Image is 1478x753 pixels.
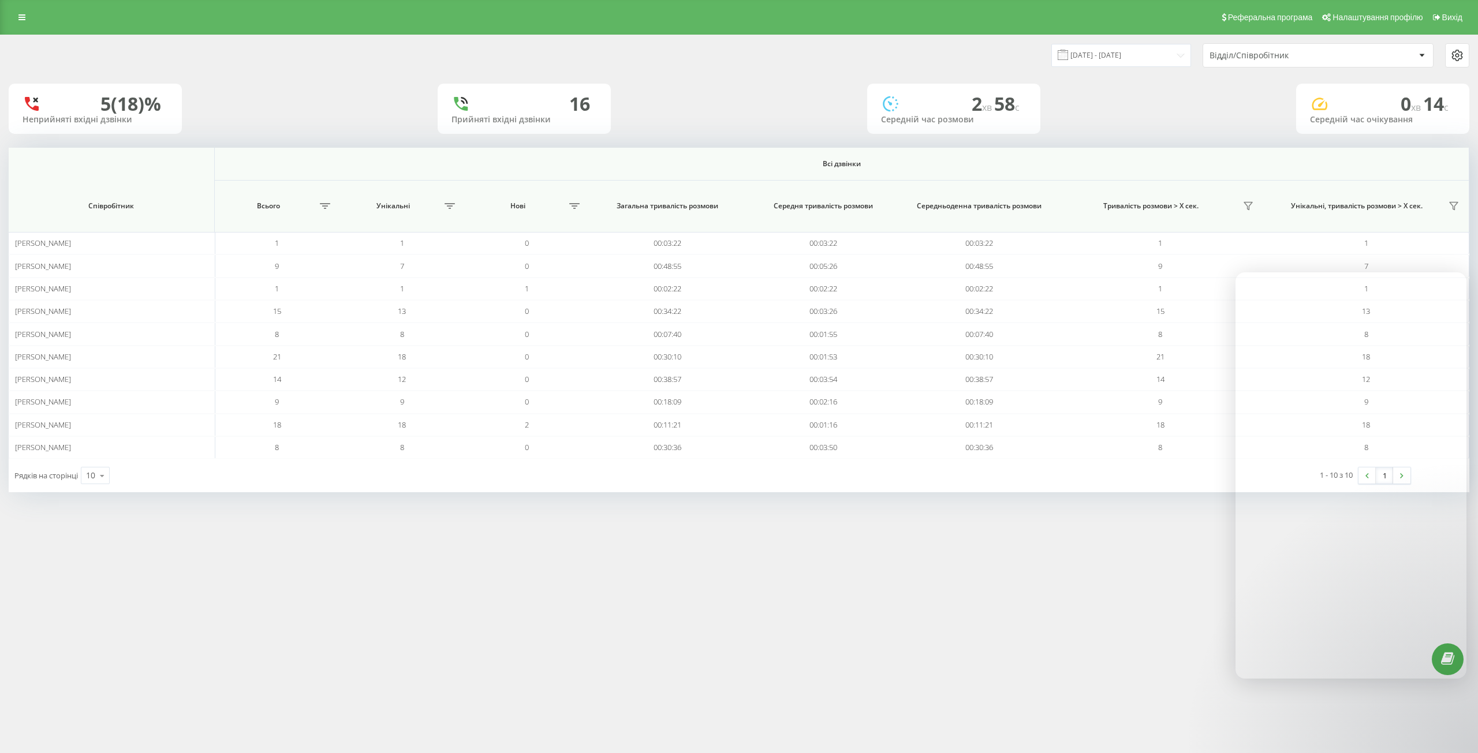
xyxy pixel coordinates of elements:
span: Налаштування профілю [1333,13,1423,22]
td: 00:18:09 [589,391,745,413]
span: 12 [398,374,406,384]
span: Тривалість розмови > Х сек. [1063,201,1238,211]
span: Реферальна програма [1228,13,1313,22]
span: 8 [275,329,279,339]
td: 00:30:10 [589,346,745,368]
span: 2 [972,91,994,116]
div: Середній час розмови [881,115,1027,125]
span: Середньоденна тривалість розмови [915,201,1044,211]
span: 0 [525,351,529,362]
span: 0 [525,238,529,248]
td: 00:05:26 [745,254,901,277]
td: 00:02:16 [745,391,901,413]
td: 00:48:55 [589,254,745,277]
span: 21 [273,351,281,362]
span: [PERSON_NAME] [15,283,71,294]
span: 21 [1156,351,1165,362]
span: 13 [398,306,406,316]
span: 2 [525,419,529,430]
span: [PERSON_NAME] [15,329,71,339]
td: 00:18:09 [901,391,1057,413]
span: 9 [1158,396,1162,407]
span: хв [1411,101,1423,114]
td: 00:03:22 [901,232,1057,254]
span: 1 [275,283,279,294]
td: 00:03:50 [745,436,901,459]
span: c [1444,101,1449,114]
span: [PERSON_NAME] [15,351,71,362]
span: 15 [1156,306,1165,316]
span: Унікальні [345,201,441,211]
span: 8 [400,442,404,452]
span: Нові [470,201,566,211]
span: [PERSON_NAME] [15,396,71,407]
span: [PERSON_NAME] [15,442,71,452]
span: 1 [1158,283,1162,294]
span: 0 [525,329,529,339]
span: Вихід [1442,13,1462,22]
span: 9 [400,396,404,407]
span: 0 [525,396,529,407]
div: Середній час очікування [1310,115,1455,125]
span: 15 [273,306,281,316]
td: 00:03:26 [745,300,901,323]
span: 8 [1158,442,1162,452]
span: 8 [1158,329,1162,339]
span: c [1015,101,1020,114]
td: 00:07:40 [901,323,1057,345]
div: Неприйняті вхідні дзвінки [23,115,168,125]
span: 1 [400,283,404,294]
td: 00:03:22 [589,232,745,254]
span: 18 [398,351,406,362]
span: 7 [1364,261,1368,271]
span: 0 [525,306,529,316]
span: Загальна тривалість розмови [602,201,732,211]
td: 00:01:53 [745,346,901,368]
span: 7 [400,261,404,271]
td: 00:34:22 [589,300,745,323]
td: 00:38:57 [901,368,1057,391]
div: 10 [86,470,95,481]
iframe: Intercom live chat [1439,688,1466,715]
td: 00:30:36 [901,436,1057,459]
td: 00:11:21 [589,414,745,436]
span: 1 [400,238,404,248]
span: Співробітник [24,201,199,211]
td: 00:34:22 [901,300,1057,323]
span: Всього [221,201,316,211]
span: [PERSON_NAME] [15,419,71,430]
td: 00:30:10 [901,346,1057,368]
td: 00:01:16 [745,414,901,436]
span: [PERSON_NAME] [15,306,71,316]
span: Рядків на сторінці [14,470,78,481]
span: 0 [525,261,529,271]
span: 18 [398,419,406,430]
td: 00:11:21 [901,414,1057,436]
td: 00:30:36 [589,436,745,459]
iframe: Intercom live chat [1236,272,1466,679]
span: Середня тривалість розмови [758,201,888,211]
span: 0 [525,374,529,384]
span: 9 [275,261,279,271]
span: 9 [1158,261,1162,271]
span: 1 [1364,238,1368,248]
div: 16 [569,93,590,115]
td: 00:01:55 [745,323,901,345]
span: 14 [1156,374,1165,384]
span: [PERSON_NAME] [15,374,71,384]
td: 00:02:22 [589,278,745,300]
span: Унікальні, тривалість розмови > Х сек. [1270,201,1444,211]
td: 00:02:22 [745,278,901,300]
span: хв [982,101,994,114]
td: 00:48:55 [901,254,1057,277]
td: 00:03:54 [745,368,901,391]
span: 18 [1156,419,1165,430]
span: 8 [275,442,279,452]
span: 18 [273,419,281,430]
td: 00:03:22 [745,232,901,254]
div: 5 (18)% [100,93,161,115]
td: 00:07:40 [589,323,745,345]
span: 9 [275,396,279,407]
span: 14 [1423,91,1449,116]
span: 1 [525,283,529,294]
